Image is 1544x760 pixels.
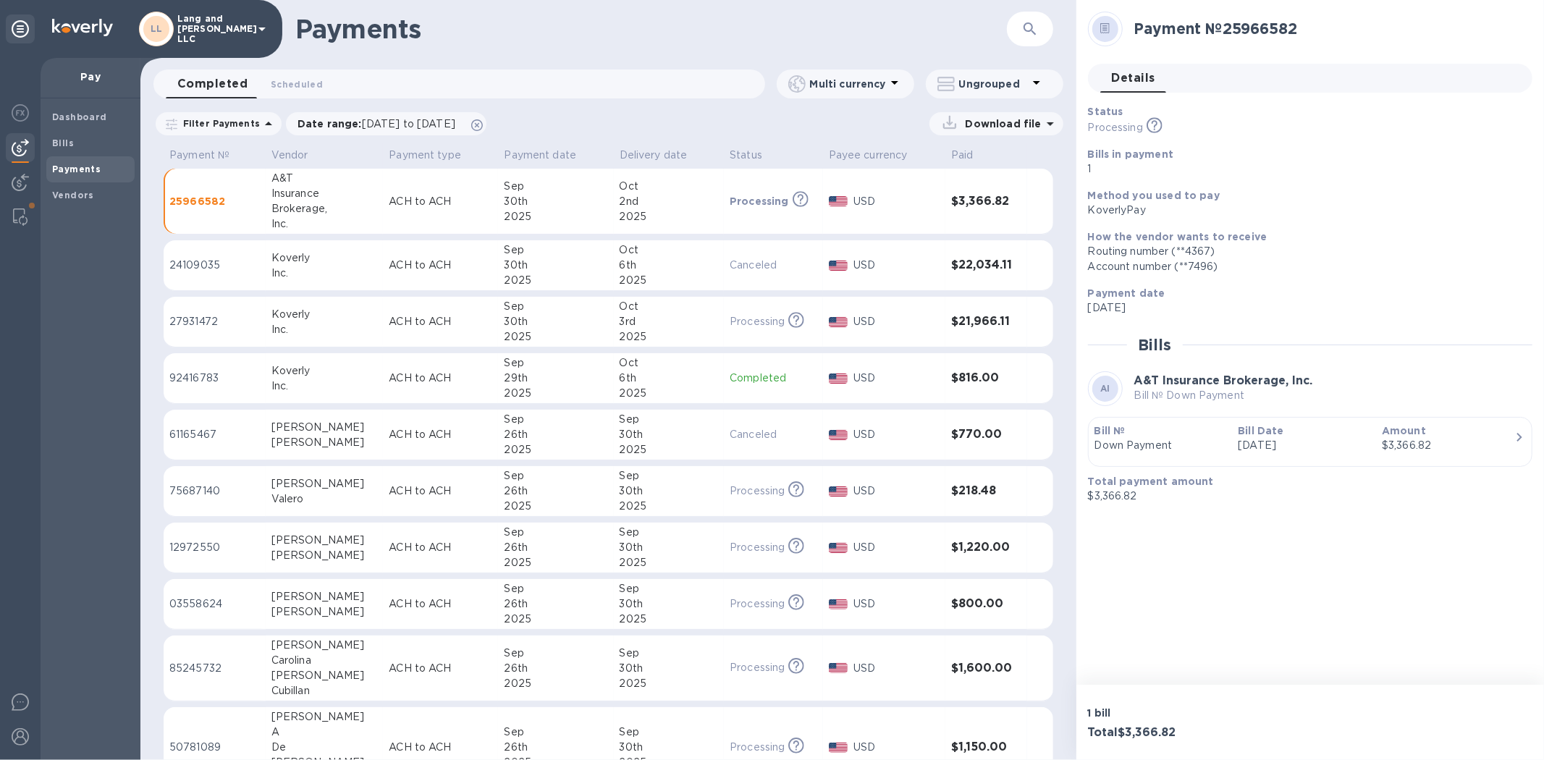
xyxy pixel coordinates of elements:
div: 30th [620,740,719,755]
img: USD [829,196,848,206]
div: 2025 [504,273,607,288]
p: USD [853,540,940,555]
div: [PERSON_NAME] [271,604,378,620]
div: [PERSON_NAME] [271,548,378,563]
b: Total payment amount [1088,476,1214,487]
div: 2025 [504,442,607,457]
div: Sep [504,581,607,596]
div: 2025 [620,612,719,627]
span: Vendor [271,148,327,163]
h3: $816.00 [951,371,1021,385]
p: Completed [730,371,817,386]
img: Logo [52,19,113,36]
div: Brokerage, [271,201,378,216]
div: [PERSON_NAME] [271,589,378,604]
p: USD [853,740,940,755]
div: 2025 [620,676,719,691]
div: Inc. [271,379,378,394]
p: Canceled [730,258,817,273]
div: 2025 [504,209,607,224]
div: Sep [504,525,607,540]
p: [DATE] [1238,438,1370,453]
p: Payment № [169,148,229,163]
div: [PERSON_NAME] [271,668,378,683]
p: 1 bill [1088,706,1304,720]
span: Payment date [504,148,595,163]
div: 2025 [620,499,719,514]
div: Insurance [271,186,378,201]
b: Bills [52,138,74,148]
b: How the vendor wants to receive [1088,231,1267,242]
div: Oct [620,179,719,194]
h3: $770.00 [951,428,1021,442]
div: 2025 [620,329,719,345]
div: 6th [620,258,719,273]
div: [PERSON_NAME] [271,420,378,435]
div: Sep [620,412,719,427]
p: 50781089 [169,740,260,755]
div: Sep [504,242,607,258]
img: USD [829,486,848,497]
div: 30th [504,194,607,209]
div: 2025 [504,386,607,401]
p: Down Payment [1094,438,1227,453]
b: Bills in payment [1088,148,1173,160]
b: Dashboard [52,111,107,122]
p: Processing [730,314,785,329]
div: 2025 [504,676,607,691]
p: ACH to ACH [389,314,492,329]
h1: Payments [295,14,1007,44]
p: ACH to ACH [389,371,492,386]
div: 30th [504,314,607,329]
div: Koverly [271,250,378,266]
p: 03558624 [169,596,260,612]
p: USD [853,371,940,386]
p: Processing [730,596,785,612]
p: ACH to ACH [389,596,492,612]
p: Vendor [271,148,308,163]
p: Ungrouped [959,77,1028,91]
span: [DATE] to [DATE] [362,118,455,130]
div: Sep [620,581,719,596]
p: Filter Payments [177,117,260,130]
div: 2025 [504,555,607,570]
div: Account number (**7496) [1088,259,1521,274]
img: Foreign exchange [12,104,29,122]
div: Inc. [271,216,378,232]
div: 30th [620,484,719,499]
p: 24109035 [169,258,260,273]
div: Oct [620,299,719,314]
div: 6th [620,371,719,386]
h3: $21,966.11 [951,315,1021,329]
div: Carolina [271,653,378,668]
p: USD [853,427,940,442]
span: Status [730,148,781,163]
p: 85245732 [169,661,260,676]
p: Canceled [730,427,817,442]
img: USD [829,317,848,327]
p: Bill № Down Payment [1134,388,1313,403]
div: [PERSON_NAME] [271,638,378,653]
div: 26th [504,484,607,499]
div: 2025 [620,273,719,288]
div: 30th [620,661,719,676]
p: ACH to ACH [389,194,492,209]
div: Date range:[DATE] to [DATE] [286,112,486,135]
p: Paid [951,148,974,163]
span: Details [1112,68,1155,88]
p: ACH to ACH [389,258,492,273]
p: USD [853,258,940,273]
div: 2025 [504,329,607,345]
h2: Bills [1139,336,1171,354]
div: Cubillan [271,683,378,698]
div: Sep [504,725,607,740]
div: 2025 [620,209,719,224]
div: 26th [504,740,607,755]
div: 2025 [620,442,719,457]
h3: $22,034.11 [951,258,1021,272]
div: 2nd [620,194,719,209]
div: Valero [271,491,378,507]
p: ACH to ACH [389,540,492,555]
p: Payment type [389,148,461,163]
p: USD [853,661,940,676]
